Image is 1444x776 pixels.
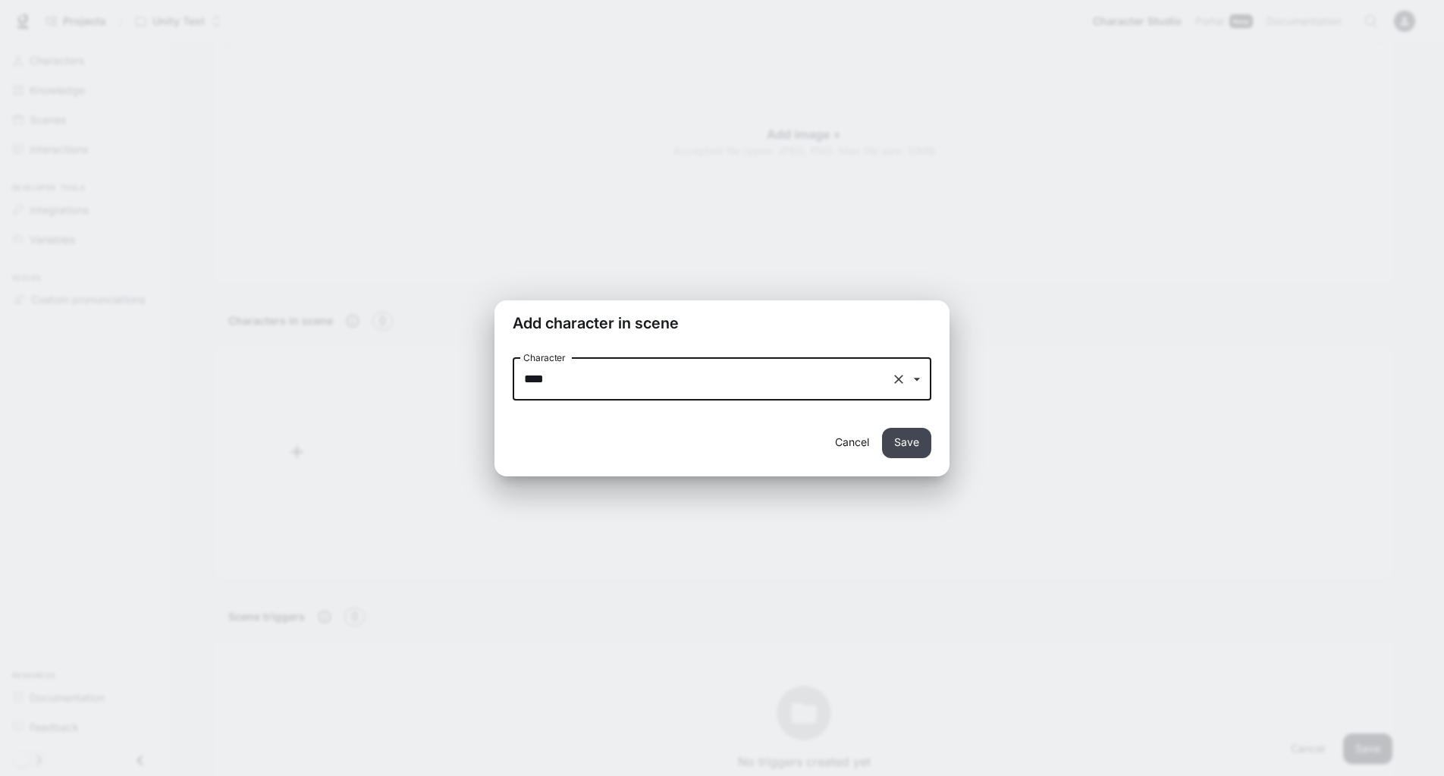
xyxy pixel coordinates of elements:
h2: Add character in scene [494,300,950,346]
button: Clear [888,369,909,390]
label: Character [523,351,566,364]
button: Save [882,428,931,458]
button: Open [908,370,926,388]
button: Cancel [827,428,876,458]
